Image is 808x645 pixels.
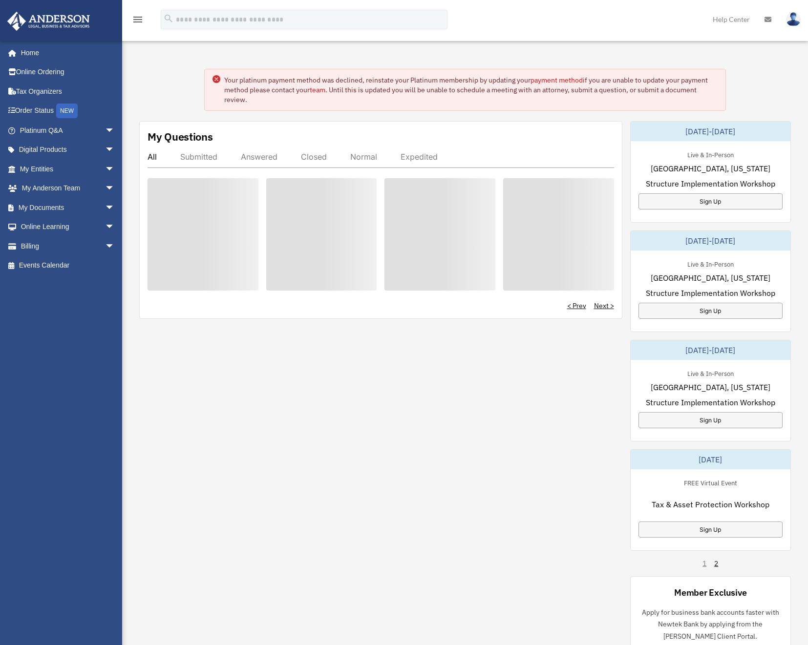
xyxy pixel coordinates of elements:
[631,122,791,141] div: [DATE]-[DATE]
[638,606,783,643] p: Apply for business bank accounts faster with Newtek Bank by applying from the [PERSON_NAME] Clien...
[105,159,125,179] span: arrow_drop_down
[652,499,769,510] span: Tax & Asset Protection Workshop
[680,149,742,159] div: Live & In-Person
[631,450,791,469] div: [DATE]
[105,236,125,256] span: arrow_drop_down
[594,301,614,311] a: Next >
[646,287,775,299] span: Structure Implementation Workshop
[638,412,783,428] a: Sign Up
[105,140,125,160] span: arrow_drop_down
[7,198,129,217] a: My Documentsarrow_drop_down
[180,152,217,162] div: Submitted
[56,104,78,118] div: NEW
[105,198,125,218] span: arrow_drop_down
[7,236,129,256] a: Billingarrow_drop_down
[7,179,129,198] a: My Anderson Teamarrow_drop_down
[7,82,129,101] a: Tax Organizers
[7,140,129,160] a: Digital Productsarrow_drop_down
[163,13,174,24] i: search
[105,121,125,141] span: arrow_drop_down
[350,152,377,162] div: Normal
[310,85,325,94] a: team
[651,272,770,284] span: [GEOGRAPHIC_DATA], [US_STATE]
[132,17,144,25] a: menu
[680,258,742,269] div: Live & In-Person
[401,152,438,162] div: Expedited
[148,129,213,144] div: My Questions
[680,368,742,378] div: Live & In-Person
[631,231,791,250] div: [DATE]-[DATE]
[651,163,770,174] span: [GEOGRAPHIC_DATA], [US_STATE]
[241,152,277,162] div: Answered
[674,586,746,599] div: Member Exclusive
[148,152,157,162] div: All
[105,217,125,237] span: arrow_drop_down
[7,256,129,275] a: Events Calendar
[7,62,129,82] a: Online Ordering
[638,521,783,538] a: Sign Up
[7,43,125,62] a: Home
[676,477,745,487] div: FREE Virtual Event
[105,179,125,199] span: arrow_drop_down
[531,76,583,84] a: payment method
[714,559,718,568] a: 2
[651,381,770,393] span: [GEOGRAPHIC_DATA], [US_STATE]
[567,301,586,311] a: < Prev
[638,193,783,209] a: Sign Up
[646,396,775,408] span: Structure Implementation Workshop
[7,217,129,237] a: Online Learningarrow_drop_down
[224,75,717,104] div: Your platinum payment method was declined, reinstate your Platinum membership by updating your if...
[631,340,791,360] div: [DATE]-[DATE]
[646,178,775,189] span: Structure Implementation Workshop
[786,12,801,26] img: User Pic
[7,159,129,179] a: My Entitiesarrow_drop_down
[7,121,129,140] a: Platinum Q&Aarrow_drop_down
[132,14,144,25] i: menu
[638,303,783,319] a: Sign Up
[4,12,93,31] img: Anderson Advisors Platinum Portal
[301,152,327,162] div: Closed
[7,101,129,121] a: Order StatusNEW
